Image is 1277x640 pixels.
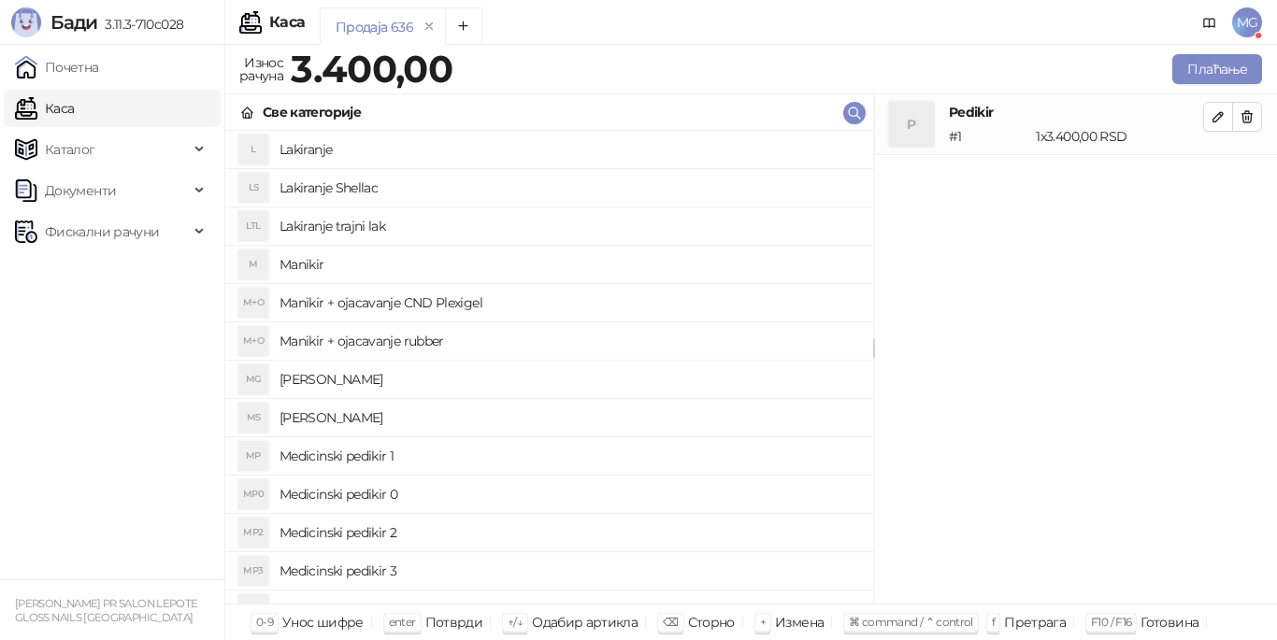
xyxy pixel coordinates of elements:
div: Претрага [1004,610,1066,634]
div: M+O [238,326,268,356]
div: L [238,135,268,164]
div: LS [238,173,268,203]
span: 0-9 [256,615,273,629]
span: Каталог [45,131,95,168]
div: MP [238,441,268,471]
div: MG [238,364,268,394]
img: Logo [11,7,41,37]
div: Сторно [688,610,735,634]
button: Add tab [445,7,482,45]
a: Документација [1195,7,1225,37]
span: f [992,615,995,629]
h4: Pedikir [949,102,1203,122]
div: Износ рачуна [236,50,287,88]
h4: Manikir + ojacavanje rubber [280,326,858,356]
div: P [238,594,268,624]
small: [PERSON_NAME] PR SALON LEPOTE GLOSS NAILS [GEOGRAPHIC_DATA] [15,597,197,624]
span: + [760,615,766,629]
div: Потврди [425,610,483,634]
h4: Medicinski pedikir 2 [280,518,858,548]
div: M+O [238,288,268,318]
span: F10 / F16 [1091,615,1131,629]
span: ↑/↓ [508,615,523,629]
div: Измена [775,610,824,634]
div: MP2 [238,518,268,548]
a: Каса [15,90,74,127]
div: M [238,249,268,279]
a: Почетна [15,49,99,86]
h4: Medicinski pedikir 1 [280,441,858,471]
span: 3.11.3-710c028 [97,16,183,33]
div: 1 x 3.400,00 RSD [1032,126,1207,147]
div: Каса [269,15,305,30]
span: ⌫ [663,615,678,629]
button: remove [417,19,441,35]
div: # 1 [945,126,1032,147]
span: Бади [50,11,97,34]
h4: [PERSON_NAME] [280,364,858,394]
h4: Lakiranje Shellac [280,173,858,203]
div: Унос шифре [282,610,364,634]
div: Продаја 636 [336,17,413,37]
span: Фискални рачуни [45,213,159,250]
div: MS [238,403,268,433]
div: Готовина [1141,610,1198,634]
div: P [889,102,934,147]
h4: Manikir + ojacavanje CND Plexigel [280,288,858,318]
span: ⌘ command / ⌃ control [849,615,973,629]
div: Све категорије [263,102,361,122]
span: enter [389,615,416,629]
div: Одабир артикла [532,610,638,634]
div: MP0 [238,479,268,509]
h4: Manikir [280,249,858,279]
div: LTL [238,211,268,241]
h4: Medicinski pedikir 0 [280,479,858,509]
h4: [PERSON_NAME] [280,403,858,433]
strong: 3.400,00 [291,46,452,92]
h4: Lakiranje trajni lak [280,211,858,241]
div: MP3 [238,556,268,586]
h4: Pedikir [280,594,858,624]
h4: Lakiranje [280,135,858,164]
div: grid [225,131,873,604]
button: Плаћање [1172,54,1262,84]
h4: Medicinski pedikir 3 [280,556,858,586]
span: Документи [45,172,116,209]
span: MG [1232,7,1262,37]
